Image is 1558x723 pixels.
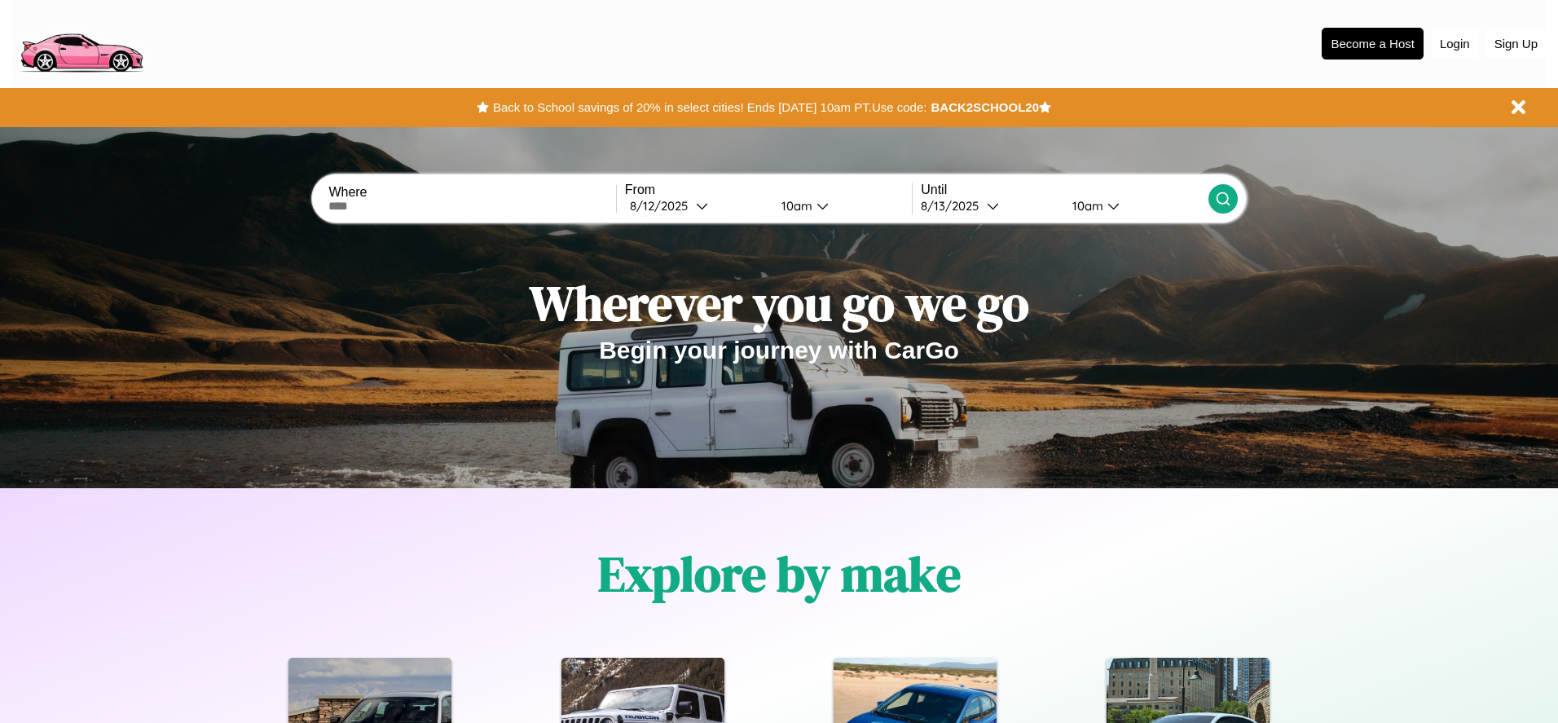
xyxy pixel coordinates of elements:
div: 10am [773,198,816,214]
button: 10am [1059,197,1208,214]
label: Where [328,185,615,200]
div: 8 / 13 / 2025 [921,198,987,214]
button: Become a Host [1322,28,1424,60]
button: 8/12/2025 [625,197,768,214]
button: 10am [768,197,912,214]
button: Back to School savings of 20% in select cities! Ends [DATE] 10am PT.Use code: [489,96,931,119]
div: 10am [1064,198,1107,214]
div: 8 / 12 / 2025 [630,198,696,214]
img: logo [12,8,150,77]
button: Login [1432,29,1478,59]
b: BACK2SCHOOL20 [931,100,1039,114]
label: From [625,183,912,197]
h1: Explore by make [598,540,961,607]
button: Sign Up [1486,29,1546,59]
label: Until [921,183,1208,197]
